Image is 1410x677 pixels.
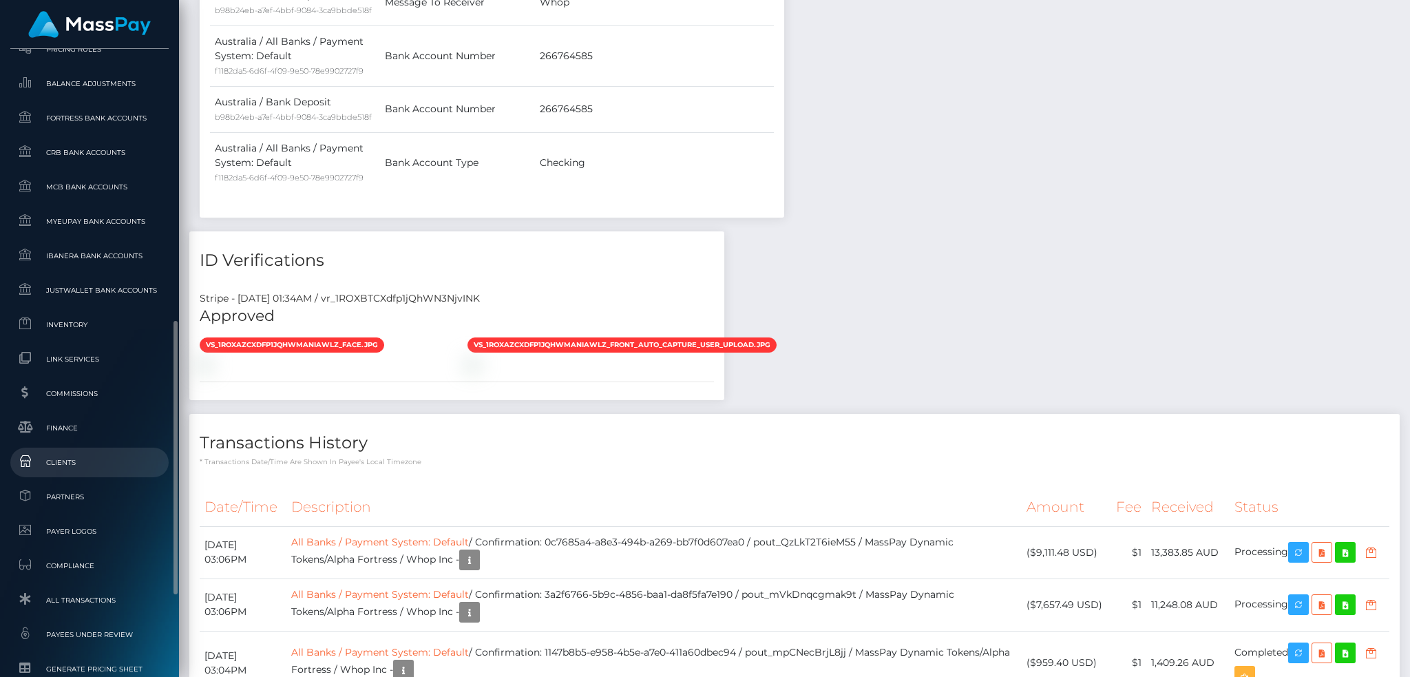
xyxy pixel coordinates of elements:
small: b98b24eb-a7ef-4bbf-9084-3ca9bbde518f [215,6,372,15]
th: Received [1146,488,1230,526]
a: All Banks / Payment System: Default [291,536,469,548]
a: MCB Bank Accounts [10,172,169,202]
td: 266764585 [535,86,774,132]
td: ($7,657.49 USD) [1022,579,1111,631]
td: / Confirmation: 0c7685a4-a8e3-494b-a269-bb7f0d607ea0 / pout_QzLkT2T6ieM55 / MassPay Dynamic Token... [286,526,1022,579]
span: Commissions [16,386,163,402]
th: Date/Time [200,488,286,526]
a: All Banks / Payment System: Default [291,646,469,658]
a: Fortress Bank Accounts [10,103,169,133]
td: Checking [535,132,774,193]
a: Link Services [10,344,169,374]
h5: Approved [200,306,714,327]
span: MCB Bank Accounts [16,179,163,195]
td: Australia / Bank Deposit [210,86,380,132]
span: Ibanera Bank Accounts [16,248,163,264]
a: Pricing Rules [10,34,169,64]
td: [DATE] 03:06PM [200,526,286,579]
span: Payees under Review [16,627,163,643]
a: Inventory [10,310,169,340]
th: Description [286,488,1022,526]
p: * Transactions date/time are shown in payee's local timezone [200,457,1389,467]
td: ($9,111.48 USD) [1022,526,1111,579]
span: Balance Adjustments [16,76,163,92]
a: All Banks / Payment System: Default [291,588,469,601]
td: $1 [1111,526,1146,579]
img: vr_1ROXBTCXdfp1jQhWN3NjvINKfile_1ROXAwCXdfp1jQhWzpl9iKNQ [467,359,478,370]
span: Fortress Bank Accounts [16,110,163,126]
span: Partners [16,489,163,505]
a: Payer Logos [10,517,169,546]
td: [DATE] 03:06PM [200,579,286,631]
span: Link Services [16,351,163,367]
a: Balance Adjustments [10,69,169,98]
span: MyEUPay Bank Accounts [16,213,163,229]
small: f1182da5-6d6f-4f09-9e50-78e9902727f9 [215,173,364,183]
td: Bank Account Type [380,132,535,193]
a: Payees under Review [10,620,169,649]
td: Australia / All Banks / Payment System: Default [210,25,380,86]
img: vr_1ROXBTCXdfp1jQhWN3NjvINKfile_1ROXBJCXdfp1jQhW97scItWQ [200,359,211,370]
th: Amount [1022,488,1111,526]
small: b98b24eb-a7ef-4bbf-9084-3ca9bbde518f [215,112,372,122]
span: Clients [16,455,163,470]
a: Ibanera Bank Accounts [10,241,169,271]
td: 11,248.08 AUD [1146,579,1230,631]
td: Bank Account Number [380,86,535,132]
span: Pricing Rules [16,41,163,57]
span: Compliance [16,558,163,574]
small: f1182da5-6d6f-4f09-9e50-78e9902727f9 [215,66,364,76]
a: JustWallet Bank Accounts [10,275,169,305]
a: Clients [10,448,169,477]
span: Generate Pricing Sheet [16,661,163,677]
a: All Transactions [10,585,169,615]
a: Commissions [10,379,169,408]
td: Bank Account Number [380,25,535,86]
img: MassPay Logo [28,11,151,38]
a: MyEUPay Bank Accounts [10,207,169,236]
td: / Confirmation: 3a2f6766-5b9c-4856-baa1-da8f5fa7e190 / pout_mVkDnqcgmak9t / MassPay Dynamic Token... [286,579,1022,631]
span: All Transactions [16,592,163,608]
h4: ID Verifications [200,249,714,273]
a: Partners [10,482,169,512]
span: JustWallet Bank Accounts [16,282,163,298]
h4: Transactions History [200,431,1389,455]
td: 13,383.85 AUD [1146,526,1230,579]
td: $1 [1111,579,1146,631]
span: Finance [16,420,163,436]
th: Status [1230,488,1389,526]
div: Stripe - [DATE] 01:34AM / vr_1ROXBTCXdfp1jQhWN3NjvINK [189,291,724,306]
td: 266764585 [535,25,774,86]
a: Compliance [10,551,169,581]
span: Inventory [16,317,163,333]
span: Payer Logos [16,523,163,539]
th: Fee [1111,488,1146,526]
td: Processing [1230,526,1389,579]
a: CRB Bank Accounts [10,138,169,167]
td: Processing [1230,579,1389,631]
span: vs_1ROXAZCXdfp1jQhWmaNIawLZ_face.jpg [200,337,384,353]
span: vs_1ROXAZCXdfp1jQhWmaNIawLZ_front_auto_capture_user_upload.jpg [467,337,777,353]
span: CRB Bank Accounts [16,145,163,160]
a: Finance [10,413,169,443]
td: Australia / All Banks / Payment System: Default [210,132,380,193]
